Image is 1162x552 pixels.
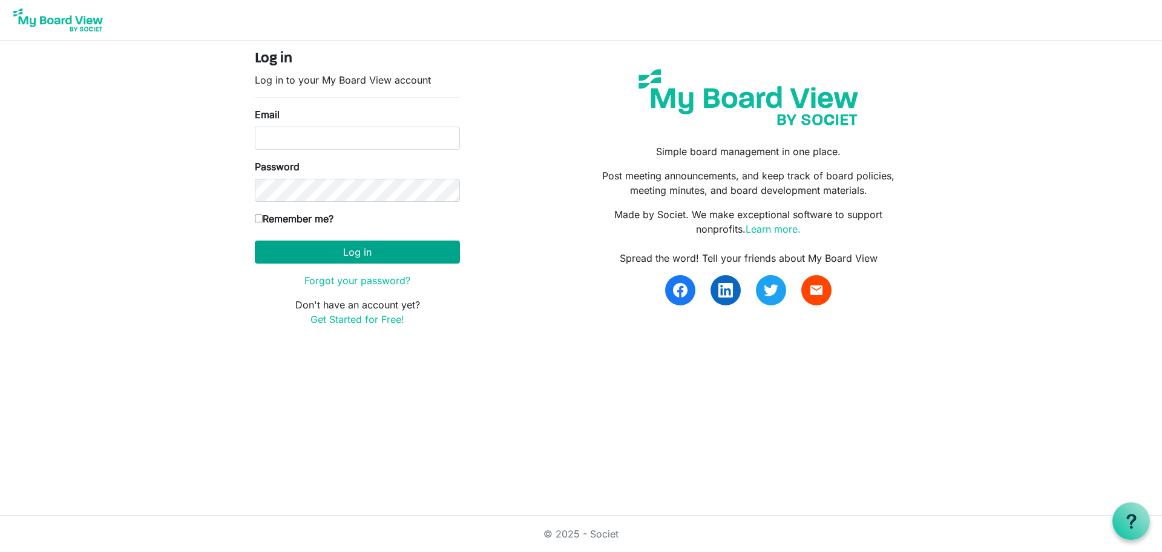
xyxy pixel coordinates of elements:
img: twitter.svg [764,283,778,298]
p: Post meeting announcements, and keep track of board policies, meeting minutes, and board developm... [590,168,907,198]
img: linkedin.svg [718,283,733,298]
span: email [809,283,824,298]
label: Remember me? [255,211,333,226]
a: © 2025 - Societ [543,528,619,540]
a: email [801,275,832,305]
label: Email [255,107,280,122]
input: Remember me? [255,214,263,222]
p: Log in to your My Board View account [255,73,460,87]
a: Get Started for Free! [310,313,404,325]
img: facebook.svg [673,283,688,298]
img: my-board-view-societ.svg [629,60,867,135]
label: Password [255,159,300,174]
p: Made by Societ. We make exceptional software to support nonprofits. [590,207,907,236]
h4: Log in [255,50,460,68]
img: My Board View Logo [10,5,107,35]
button: Log in [255,241,460,264]
p: Simple board management in one place. [590,144,907,159]
div: Spread the word! Tell your friends about My Board View [590,251,907,265]
p: Don't have an account yet? [255,298,460,327]
a: Forgot your password? [304,274,410,287]
a: Learn more. [746,223,801,235]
